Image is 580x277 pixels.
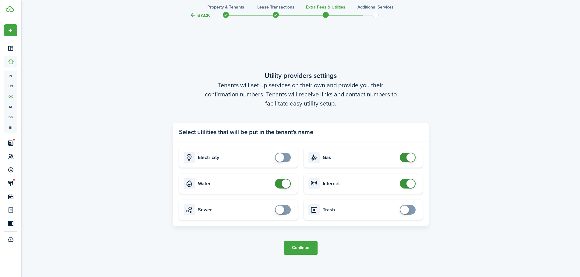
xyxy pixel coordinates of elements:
h3: Additional Services [357,4,394,10]
h3: Lease Transactions [257,4,294,10]
a: pt [4,71,17,81]
card-title: Electricity [198,155,272,160]
a: un [4,81,17,91]
a: oc [4,91,17,102]
a: kl [4,102,17,112]
card-title: Water [198,181,272,186]
img: TenantCloud [6,6,14,12]
wizard-step-header-title: Utility providers settings [173,71,429,81]
button: Open menu [4,24,17,36]
h3: Extra fees & Utilities [306,4,345,10]
panel-main-title: Select utilities that will be put in the tenant's name [179,127,313,137]
card-title: Trash [323,207,397,213]
a: in [4,122,17,133]
card-title: Gas [323,155,397,160]
button: Back [190,12,210,19]
wizard-step-header-description: Tenants will set up services on their own and provide you their confirmation numbers. Tenants wil... [173,81,429,108]
button: Continue [284,241,318,255]
card-title: Sewer [198,207,272,213]
h3: Property & Tenants [207,4,244,10]
card-title: Internet [323,181,397,186]
a: eq [4,112,17,122]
